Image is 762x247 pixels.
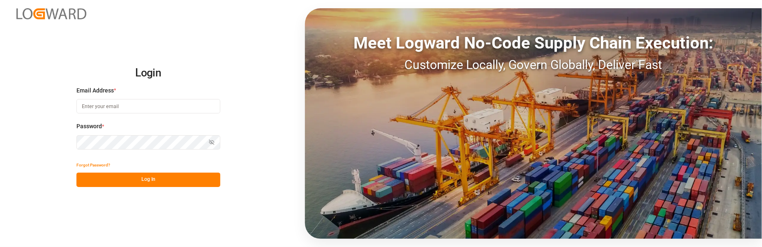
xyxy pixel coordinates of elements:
div: Meet Logward No-Code Supply Chain Execution: [305,31,762,55]
h2: Login [76,60,220,86]
button: Log In [76,173,220,187]
span: Password [76,122,102,131]
button: Forgot Password? [76,158,110,173]
div: Customize Locally, Govern Globally, Deliver Fast [305,55,762,74]
span: Email Address [76,86,114,95]
img: Logward_new_orange.png [16,8,86,19]
input: Enter your email [76,99,220,113]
